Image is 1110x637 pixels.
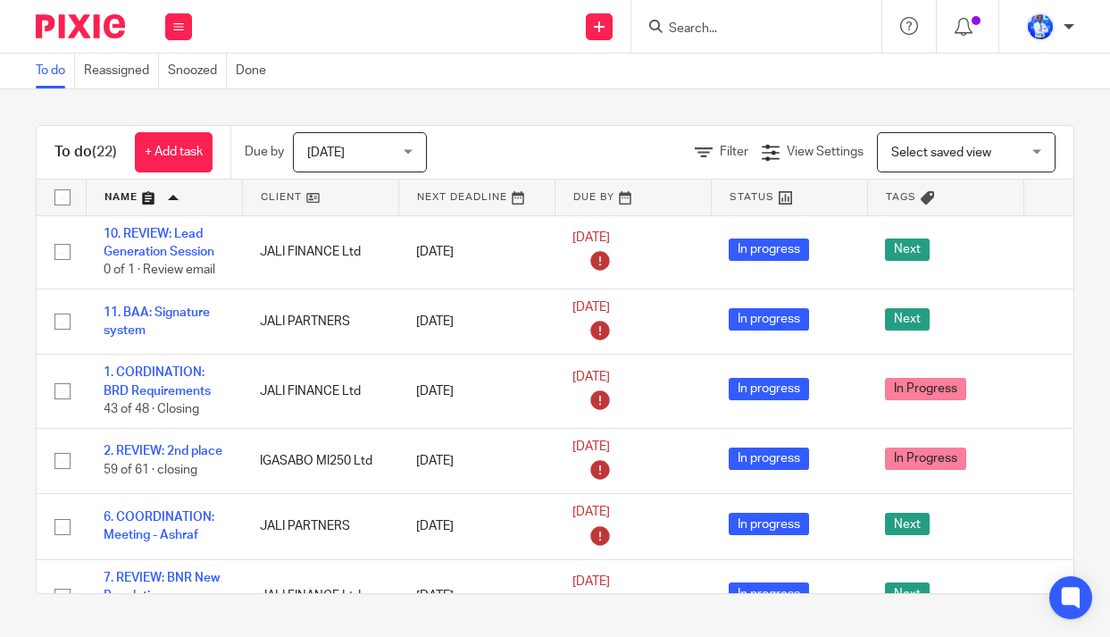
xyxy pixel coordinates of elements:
[104,403,199,415] span: 43 of 48 · Closing
[891,147,991,159] span: Select saved view
[104,366,211,397] a: 1. CORDINATION: BRD Requirements
[886,192,916,202] span: Tags
[885,513,930,535] span: Next
[36,54,75,88] a: To do
[84,54,159,88] a: Reassigned
[885,308,930,331] span: Next
[242,559,398,633] td: JALI FINANCE Ltd
[242,355,398,428] td: JALI FINANCE Ltd
[885,583,930,605] span: Next
[104,464,197,476] span: 59 of 61 · closing
[1026,13,1055,41] img: WhatsApp%20Image%202022-01-17%20at%2010.26.43%20PM.jpeg
[729,583,809,605] span: In progress
[104,306,210,337] a: 11. BAA: Signature system
[720,146,748,158] span: Filter
[398,355,555,428] td: [DATE]
[135,132,213,172] a: + Add task
[104,511,214,541] a: 6. COORDINATION: Meeting - Ashraf
[729,513,809,535] span: In progress
[885,378,966,400] span: In Progress
[104,572,220,602] a: 7. REVIEW: BNR New Regulations
[236,54,275,88] a: Done
[729,308,809,331] span: In progress
[398,494,555,560] td: [DATE]
[398,215,555,289] td: [DATE]
[245,143,284,161] p: Due by
[242,215,398,289] td: JALI FINANCE Ltd
[885,448,966,470] span: In Progress
[92,145,117,159] span: (22)
[307,147,345,159] span: [DATE]
[104,445,222,457] a: 2. REVIEW: 2nd place
[572,231,610,244] span: [DATE]
[242,428,398,494] td: IGASABO MI250 Ltd
[572,301,610,314] span: [DATE]
[667,21,828,38] input: Search
[242,494,398,560] td: JALI PARTNERS
[168,54,227,88] a: Snoozed
[729,448,809,470] span: In progress
[398,428,555,494] td: [DATE]
[242,289,398,355] td: JALI PARTNERS
[104,228,214,258] a: 10. REVIEW: Lead Generation Session
[36,14,125,38] img: Pixie
[885,239,930,261] span: Next
[398,559,555,633] td: [DATE]
[104,264,215,276] span: 0 of 1 · Review email
[398,289,555,355] td: [DATE]
[572,575,610,588] span: [DATE]
[787,146,864,158] span: View Settings
[572,440,610,453] span: [DATE]
[729,378,809,400] span: In progress
[572,371,610,383] span: [DATE]
[729,239,809,261] span: In progress
[54,143,117,162] h1: To do
[572,506,610,518] span: [DATE]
